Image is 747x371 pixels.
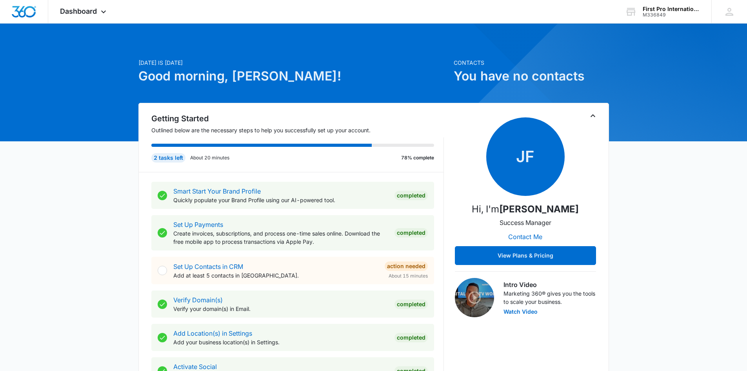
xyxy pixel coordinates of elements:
p: Marketing 360® gives you the tools to scale your business. [503,289,596,306]
a: Smart Start Your Brand Profile [173,187,261,195]
strong: [PERSON_NAME] [499,203,579,215]
h3: Intro Video [503,280,596,289]
button: Toggle Collapse [588,111,598,121]
span: About 15 minutes [389,272,428,280]
p: 78% complete [401,154,434,161]
div: Action Needed [385,261,428,271]
span: JF [486,117,565,196]
h1: Good morning, [PERSON_NAME]! [138,67,449,86]
a: Set Up Payments [173,221,223,228]
div: account name [643,6,700,12]
div: 2 tasks left [151,153,185,163]
p: Create invoices, subscriptions, and process one-time sales online. Download the free mobile app t... [173,229,388,246]
p: Verify your domain(s) in Email. [173,305,388,313]
div: Completed [394,228,428,238]
a: Activate Social [173,363,217,371]
h2: Getting Started [151,113,444,124]
p: Contacts [454,58,609,67]
div: Completed [394,191,428,200]
p: Add your business location(s) in Settings. [173,338,388,346]
button: Contact Me [500,227,550,246]
span: Dashboard [60,7,97,15]
img: Intro Video [455,278,494,317]
h1: You have no contacts [454,67,609,86]
p: About 20 minutes [190,154,229,161]
p: Hi, I'm [472,202,579,216]
button: View Plans & Pricing [455,246,596,265]
p: Success Manager [500,218,551,227]
a: Verify Domain(s) [173,296,223,304]
div: account id [643,12,700,18]
p: Add at least 5 contacts in [GEOGRAPHIC_DATA]. [173,271,378,280]
button: Watch Video [503,309,538,314]
p: [DATE] is [DATE] [138,58,449,67]
a: Set Up Contacts in CRM [173,263,243,270]
p: Outlined below are the necessary steps to help you successfully set up your account. [151,126,444,134]
div: Completed [394,333,428,342]
div: Completed [394,300,428,309]
a: Add Location(s) in Settings [173,329,252,337]
p: Quickly populate your Brand Profile using our AI-powered tool. [173,196,388,204]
